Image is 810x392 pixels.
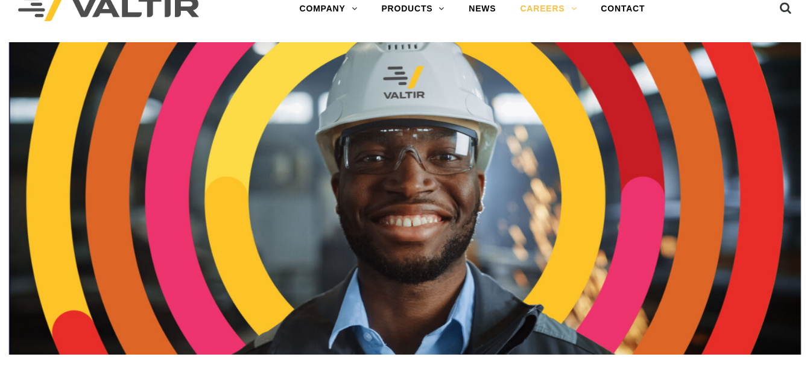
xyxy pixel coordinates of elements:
img: Careers_Header [9,42,801,355]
